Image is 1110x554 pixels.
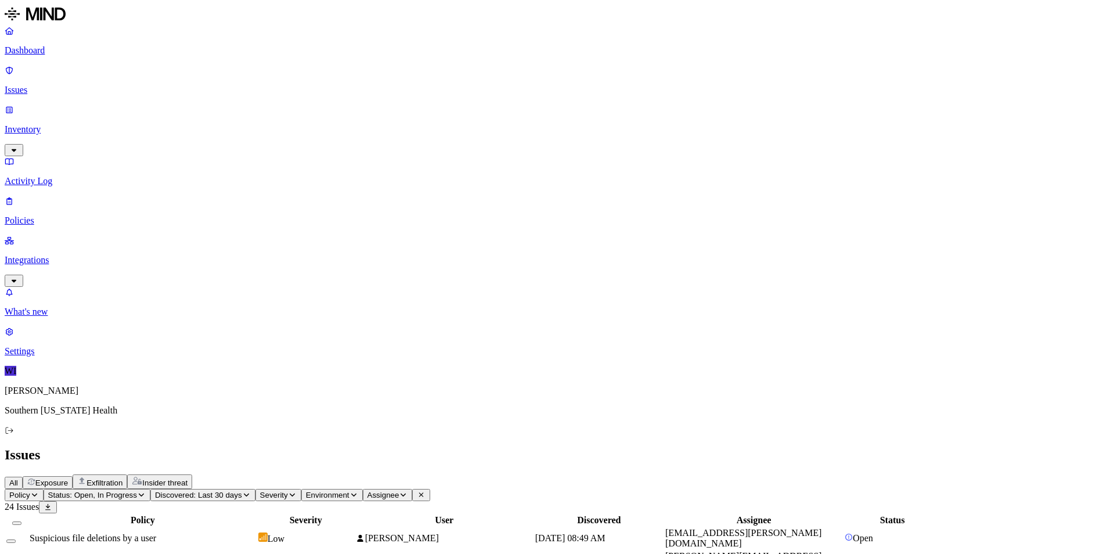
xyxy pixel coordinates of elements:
div: Policy [30,515,256,526]
a: Integrations [5,235,1105,285]
img: status-open.svg [845,533,853,541]
span: Exposure [35,479,68,487]
p: Activity Log [5,176,1105,186]
h2: Issues [5,447,1105,463]
div: Assignee [665,515,842,526]
span: Low [268,534,284,544]
a: Dashboard [5,26,1105,56]
span: [EMAIL_ADDRESS][PERSON_NAME][DOMAIN_NAME] [665,528,821,548]
span: [DATE] 08:49 AM [535,533,606,543]
span: Insider threat [142,479,188,487]
div: User [356,515,533,526]
span: Suspicious file deletions by a user [30,533,156,543]
span: Policy [9,491,30,499]
a: MIND [5,5,1105,26]
a: Issues [5,65,1105,95]
p: Southern [US_STATE] Health [5,405,1105,416]
img: severity-low.svg [258,533,268,542]
span: WI [5,366,16,376]
span: Environment [306,491,349,499]
span: Open [853,533,873,543]
div: Status [845,515,940,526]
p: Dashboard [5,45,1105,56]
div: Discovered [535,515,663,526]
span: [PERSON_NAME] [365,533,439,543]
p: Policies [5,215,1105,226]
p: Inventory [5,124,1105,135]
p: Issues [5,85,1105,95]
span: Exfiltration [87,479,122,487]
a: Policies [5,196,1105,226]
span: Status: Open, In Progress [48,491,137,499]
button: Select row [6,539,16,543]
p: What's new [5,307,1105,317]
img: MIND [5,5,66,23]
p: Integrations [5,255,1105,265]
a: Activity Log [5,156,1105,186]
a: Inventory [5,105,1105,154]
button: Select all [12,521,21,525]
span: Assignee [367,491,399,499]
span: 24 Issues [5,502,39,512]
a: Settings [5,326,1105,357]
a: What's new [5,287,1105,317]
span: Severity [260,491,288,499]
span: All [9,479,18,487]
p: Settings [5,346,1105,357]
div: Severity [258,515,354,526]
span: Discovered: Last 30 days [155,491,242,499]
